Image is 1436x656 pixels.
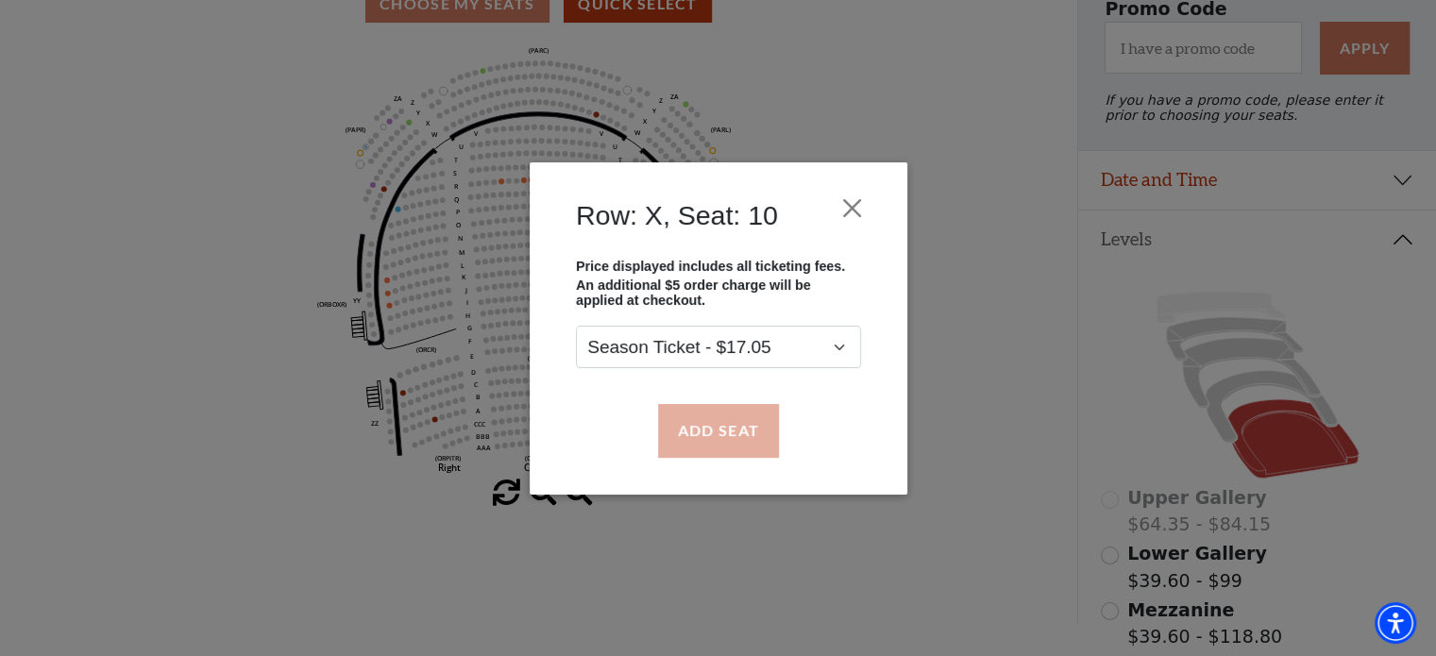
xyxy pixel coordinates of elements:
[834,190,870,226] button: Close
[576,199,778,231] h4: Row: X, Seat: 10
[657,404,778,457] button: Add Seat
[576,258,861,273] p: Price displayed includes all ticketing fees.
[1375,602,1416,644] div: Accessibility Menu
[576,278,861,308] p: An additional $5 order charge will be applied at checkout.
